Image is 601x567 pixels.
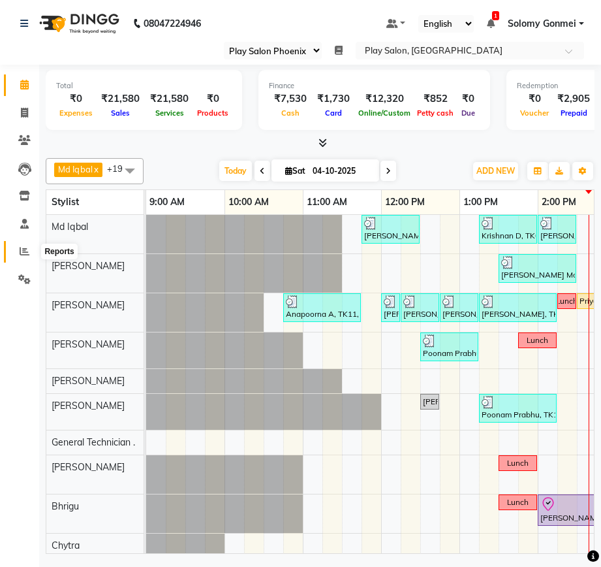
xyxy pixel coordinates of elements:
[41,244,77,259] div: Reports
[52,221,88,233] span: Md Iqbal
[458,108,478,118] span: Due
[507,457,529,469] div: Lunch
[500,256,575,281] div: [PERSON_NAME] More, TK17, 01:30 PM-02:30 PM, Hair Cut [DEMOGRAPHIC_DATA] (Head Stylist)
[96,91,145,106] div: ₹21,580
[480,217,536,242] div: Krishnan D, TK02, 01:15 PM-02:00 PM, Hair Cut Men (Head Stylist)
[422,396,438,408] div: [PERSON_NAME] R, TK03, 12:30 PM-12:45 PM, HAIR CONSULTATION
[152,108,187,118] span: Services
[539,496,594,524] div: [PERSON_NAME] D Loreal, TK19, 02:00 PM-02:45 PM, Gel Nail Polish Application
[52,338,125,350] span: [PERSON_NAME]
[194,91,232,106] div: ₹0
[225,193,272,212] a: 10:00 AM
[56,91,96,106] div: ₹0
[322,108,345,118] span: Card
[108,108,133,118] span: Sales
[278,108,303,118] span: Cash
[355,91,414,106] div: ₹12,320
[52,461,125,473] span: [PERSON_NAME]
[33,5,123,42] img: logo
[269,91,312,106] div: ₹7,530
[508,17,576,31] span: Solomy Gonmei
[527,334,548,346] div: Lunch
[355,108,414,118] span: Online/Custom
[52,436,135,448] span: General Technician .
[145,91,194,106] div: ₹21,580
[58,164,93,174] span: Md Iqbal
[309,161,374,181] input: 2025-10-04
[476,166,515,176] span: ADD NEW
[473,162,518,180] button: ADD NEW
[52,540,80,551] span: Chytra
[414,91,457,106] div: ₹852
[441,295,477,320] div: [PERSON_NAME], TK05, 12:45 PM-01:15 PM, Gel Nail Polish Removal
[414,108,457,118] span: Petty cash
[480,295,555,320] div: [PERSON_NAME], TK05, 01:15 PM-02:15 PM, FUSIO-SCRUB DETOX RITUAL - 30 MIN WOMEN,Threading-Chin (₹...
[402,295,438,320] div: [PERSON_NAME], TK05, 12:15 PM-12:45 PM, Gel Nail Polish Application
[93,164,99,174] a: x
[312,91,355,106] div: ₹1,730
[52,400,125,412] span: [PERSON_NAME]
[219,161,252,181] span: Today
[282,166,309,176] span: Sat
[507,496,529,508] div: Lunch
[303,193,350,212] a: 11:00 AM
[56,80,232,91] div: Total
[146,193,188,212] a: 9:00 AM
[52,260,125,272] span: [PERSON_NAME]
[539,217,575,242] div: [PERSON_NAME], TK08, 02:00 PM-02:30 PM, Hair Cut Men (Head Stylist)
[285,295,360,320] div: Anapoorna A, TK11, 10:45 AM-11:45 AM, Blowdry + shampoo + conditioner [KERASTASE] Medium
[517,91,552,106] div: ₹0
[422,334,477,359] div: Poonam Prabhu, TK12, 12:30 PM-01:15 PM, Head & Shoulder
[538,193,579,212] a: 2:00 PM
[457,91,480,106] div: ₹0
[487,18,495,29] a: 1
[382,295,399,320] div: [PERSON_NAME], TK05, 12:00 PM-12:15 PM, Brightening Wax HL,[GEOGRAPHIC_DATA]
[480,396,555,421] div: Poonam Prabhu, TK12, 01:15 PM-02:15 PM, Blowdry + shampoo + conditioner [KERASTASE] Medium
[107,163,132,174] span: +19
[517,108,552,118] span: Voucher
[194,108,232,118] span: Products
[269,80,480,91] div: Finance
[492,11,499,20] span: 1
[56,108,96,118] span: Expenses
[52,375,125,387] span: [PERSON_NAME]
[552,91,595,106] div: ₹2,905
[557,108,591,118] span: Prepaid
[363,217,418,242] div: [PERSON_NAME], TK01, 11:45 AM-12:30 PM, Hair Cut [DEMOGRAPHIC_DATA] (Head Stylist)
[460,193,501,212] a: 1:00 PM
[382,193,428,212] a: 12:00 PM
[52,196,79,208] span: Stylist
[556,295,578,307] div: Lunch
[52,299,125,311] span: [PERSON_NAME]
[144,5,201,42] b: 08047224946
[52,500,79,512] span: Bhrigu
